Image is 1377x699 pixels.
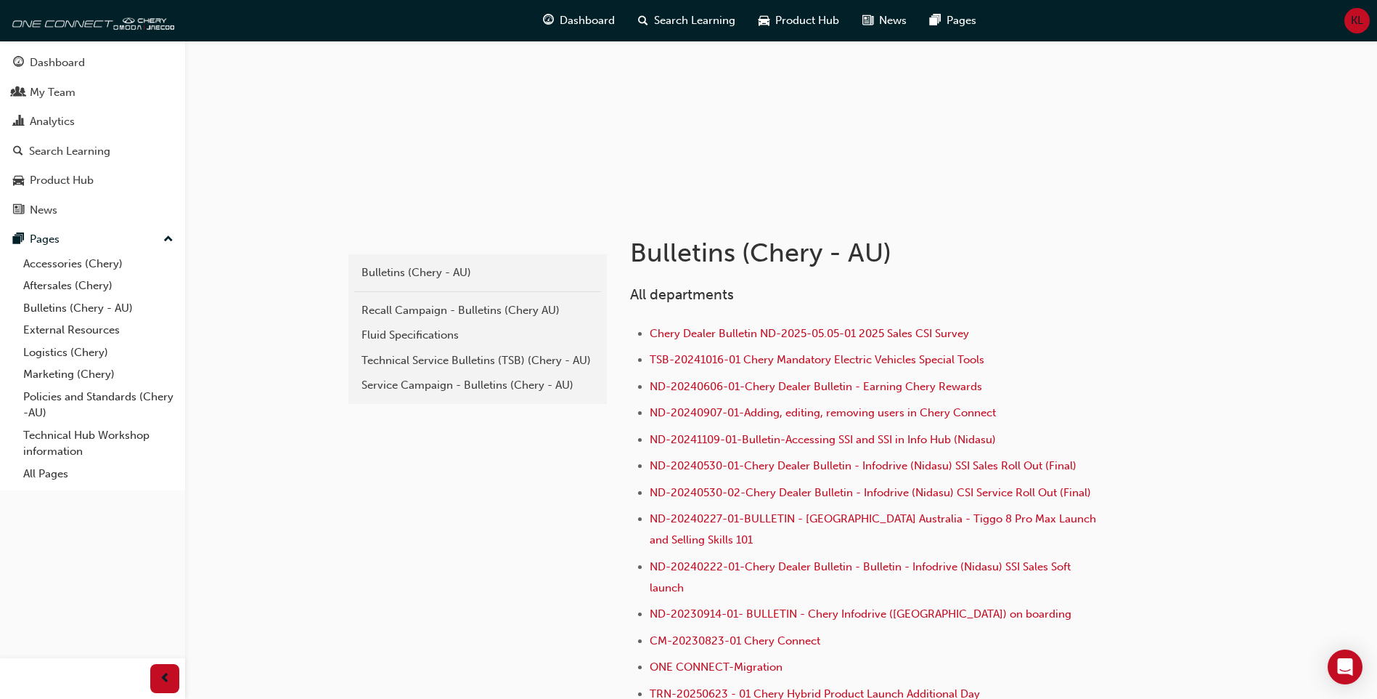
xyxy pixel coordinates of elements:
[947,12,976,29] span: Pages
[626,6,747,36] a: search-iconSearch Learning
[650,634,820,647] a: CM-20230823-01 Chery Connect
[17,386,179,424] a: Policies and Standards (Chery -AU)
[1351,12,1363,29] span: KL
[17,253,179,275] a: Accessories (Chery)
[354,323,601,348] a: Fluid Specifications
[17,319,179,342] a: External Resources
[17,424,179,463] a: Technical Hub Workshop information
[650,512,1099,546] a: ND-20240227-01-BULLETIN - [GEOGRAPHIC_DATA] Australia - Tiggo 8 Pro Max Launch and Selling Skills...
[30,231,60,248] div: Pages
[862,12,873,30] span: news-icon
[160,670,171,688] span: prev-icon
[1328,650,1362,684] div: Open Intercom Messenger
[654,12,735,29] span: Search Learning
[17,342,179,364] a: Logistics (Chery)
[531,6,626,36] a: guage-iconDashboard
[759,12,769,30] span: car-icon
[17,463,179,485] a: All Pages
[650,380,982,393] a: ND-20240606-01-Chery Dealer Bulletin - Earning Chery Rewards
[6,138,179,165] a: Search Learning
[6,47,179,226] button: DashboardMy TeamAnalyticsSearch LearningProduct HubNews
[930,12,941,30] span: pages-icon
[630,237,1106,269] h1: Bulletins (Chery - AU)
[29,143,110,160] div: Search Learning
[650,433,996,446] a: ND-20241109-01-Bulletin-Accessing SSI and SSI in Info Hub (Nidasu)
[30,113,75,130] div: Analytics
[361,327,594,344] div: Fluid Specifications
[13,86,24,100] span: people-icon
[650,353,984,366] a: TSB-20241016-01 Chery Mandatory Electric Vehicles Special Tools
[650,486,1091,499] a: ND-20240530-02-Chery Dealer Bulletin - Infodrive (Nidasu) CSI Service Roll Out (Final)
[6,167,179,194] a: Product Hub
[650,459,1076,472] a: ND-20240530-01-Chery Dealer Bulletin - Infodrive (Nidasu) SSI Sales Roll Out (Final)
[879,12,907,29] span: News
[6,226,179,253] button: Pages
[13,233,24,246] span: pages-icon
[30,54,85,71] div: Dashboard
[30,202,57,219] div: News
[30,172,94,189] div: Product Hub
[7,6,174,35] img: oneconnect
[650,607,1071,621] a: ND-20230914-01- BULLETIN - Chery Infodrive ([GEOGRAPHIC_DATA]) on boarding
[13,145,23,158] span: search-icon
[6,197,179,224] a: News
[361,264,594,281] div: Bulletins (Chery - AU)
[354,260,601,286] a: Bulletins (Chery - AU)
[918,6,988,36] a: pages-iconPages
[851,6,918,36] a: news-iconNews
[6,108,179,135] a: Analytics
[650,406,996,419] a: ND-20240907-01-Adding, editing, removing users in Chery Connect
[6,49,179,76] a: Dashboard
[1344,8,1370,33] button: KL
[13,204,24,217] span: news-icon
[163,230,173,249] span: up-icon
[354,348,601,373] a: Technical Service Bulletins (TSB) (Chery - AU)
[354,298,601,323] a: Recall Campaign - Bulletins (Chery AU)
[650,660,783,674] a: ONE CONNECT-Migration
[17,275,179,297] a: Aftersales (Chery)
[361,302,594,319] div: Recall Campaign - Bulletins (Chery AU)
[543,12,554,30] span: guage-icon
[13,116,24,129] span: chart-icon
[13,174,24,187] span: car-icon
[354,373,601,398] a: Service Campaign - Bulletins (Chery - AU)
[6,79,179,106] a: My Team
[630,286,734,303] span: All departments
[747,6,851,36] a: car-iconProduct Hub
[361,352,594,369] div: Technical Service Bulletins (TSB) (Chery - AU)
[17,297,179,320] a: Bulletins (Chery - AU)
[17,363,179,386] a: Marketing (Chery)
[650,327,969,340] a: Chery Dealer Bulletin ND-2025-05.05-01 2025 Sales CSI Survey
[638,12,648,30] span: search-icon
[30,84,75,101] div: My Team
[775,12,839,29] span: Product Hub
[560,12,615,29] span: Dashboard
[13,57,24,70] span: guage-icon
[361,377,594,394] div: Service Campaign - Bulletins (Chery - AU)
[650,560,1074,594] a: ND-20240222-01-Chery Dealer Bulletin - Bulletin - Infodrive (Nidasu) SSI Sales Soft launch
